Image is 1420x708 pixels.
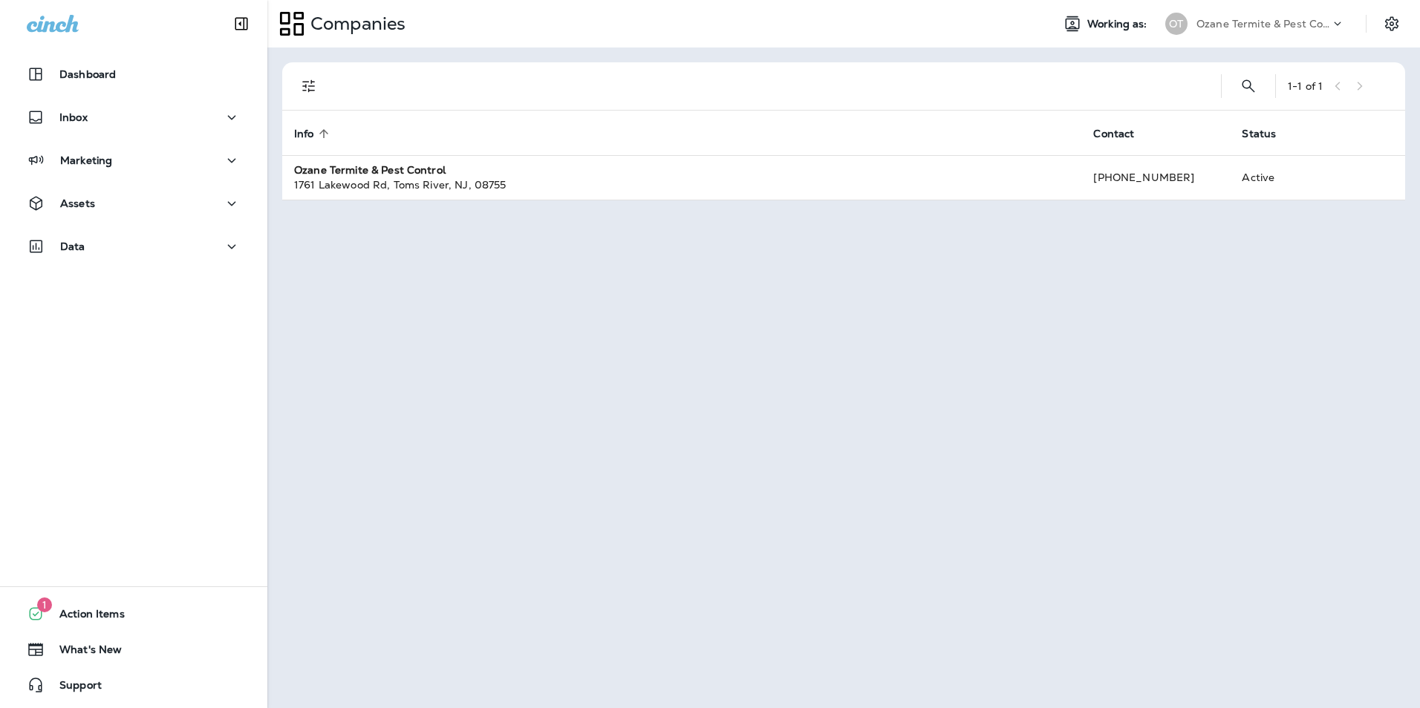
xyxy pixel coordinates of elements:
[60,197,95,209] p: Assets
[1165,13,1188,35] div: OT
[304,13,406,35] p: Companies
[15,232,253,261] button: Data
[60,240,85,252] p: Data
[60,154,112,166] p: Marketing
[1087,18,1150,30] span: Working as:
[1081,155,1230,200] td: [PHONE_NUMBER]
[37,597,52,612] span: 1
[1242,128,1276,140] span: Status
[15,59,253,89] button: Dashboard
[15,145,253,175] button: Marketing
[1196,18,1330,30] p: Ozane Termite & Pest Control
[15,599,253,629] button: 1Action Items
[294,127,333,140] span: Info
[294,177,1069,192] div: 1761 Lakewood Rd , Toms River , NJ , 08755
[1242,127,1295,140] span: Status
[15,189,253,218] button: Assets
[45,679,102,697] span: Support
[45,608,125,626] span: Action Items
[1378,10,1405,37] button: Settings
[59,111,88,123] p: Inbox
[45,643,122,661] span: What's New
[15,102,253,132] button: Inbox
[221,9,262,39] button: Collapse Sidebar
[294,128,314,140] span: Info
[59,68,116,80] p: Dashboard
[1230,155,1325,200] td: Active
[1093,128,1134,140] span: Contact
[1093,127,1153,140] span: Contact
[294,163,446,177] strong: Ozane Termite & Pest Control
[1234,71,1263,101] button: Search Companies
[1288,80,1323,92] div: 1 - 1 of 1
[15,635,253,664] button: What's New
[15,670,253,700] button: Support
[294,71,324,101] button: Filters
